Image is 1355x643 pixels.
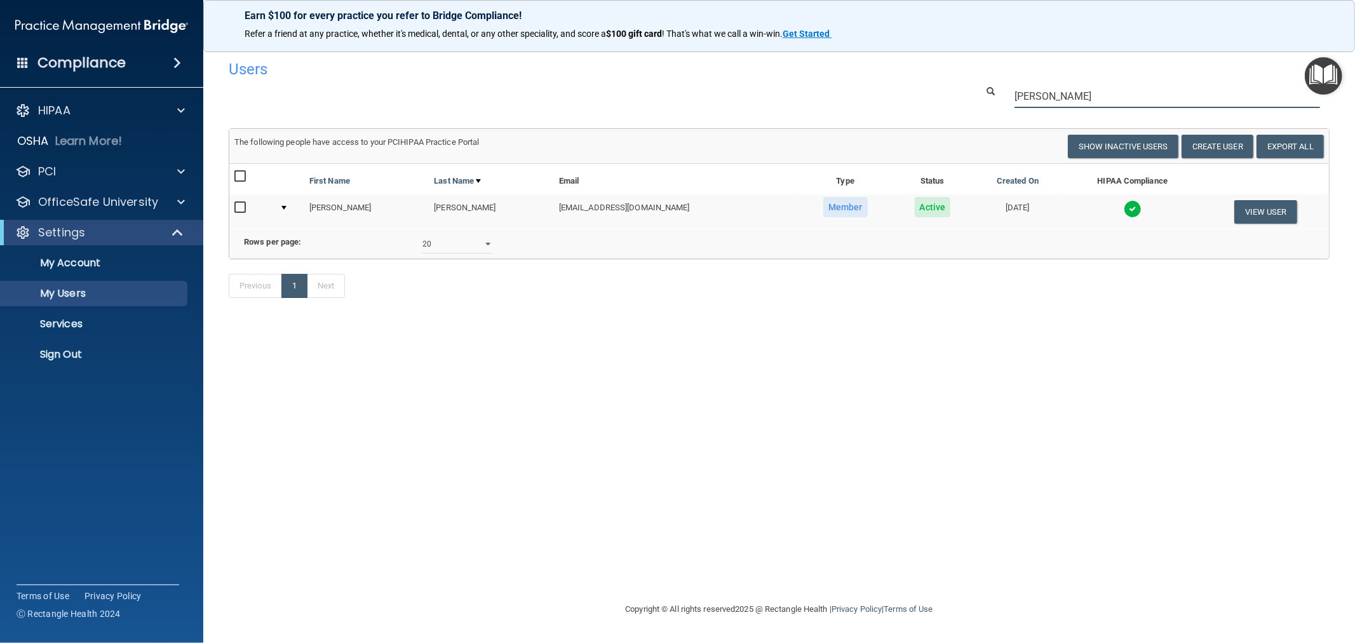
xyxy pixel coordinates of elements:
td: [PERSON_NAME] [304,194,429,229]
span: The following people have access to your PCIHIPAA Practice Portal [234,137,480,147]
p: My Account [8,257,182,269]
th: HIPAA Compliance [1063,164,1203,194]
td: [EMAIL_ADDRESS][DOMAIN_NAME] [554,194,799,229]
a: 1 [281,274,307,298]
strong: Get Started [783,29,830,39]
button: Open Resource Center [1305,57,1342,95]
p: Settings [38,225,85,240]
span: Active [915,197,951,217]
a: Settings [15,225,184,240]
p: Sign Out [8,348,182,361]
b: Rows per page: [244,237,301,247]
a: PCI [15,164,185,179]
th: Type [799,164,893,194]
p: OSHA [17,133,49,149]
p: Learn More! [55,133,123,149]
a: Terms of Use [17,590,69,602]
a: Next [307,274,345,298]
a: Privacy Policy [832,604,882,614]
a: Privacy Policy [84,590,142,602]
a: Terms of Use [884,604,933,614]
a: HIPAA [15,103,185,118]
button: Show Inactive Users [1068,135,1178,158]
a: Created On [997,173,1039,189]
div: Copyright © All rights reserved 2025 @ Rectangle Health | | [548,589,1011,630]
p: PCI [38,164,56,179]
p: HIPAA [38,103,71,118]
img: PMB logo [15,13,188,39]
a: Get Started [783,29,832,39]
a: Export All [1257,135,1324,158]
td: [PERSON_NAME] [429,194,554,229]
button: View User [1234,200,1297,224]
p: OfficeSafe University [38,194,158,210]
th: Email [554,164,799,194]
button: Create User [1182,135,1253,158]
h4: Users [229,61,863,78]
p: My Users [8,287,182,300]
th: Status [893,164,973,194]
p: Earn $100 for every practice you refer to Bridge Compliance! [245,10,1314,22]
span: ! That's what we call a win-win. [662,29,783,39]
input: Search [1015,85,1320,108]
span: Ⓒ Rectangle Health 2024 [17,607,121,620]
a: Previous [229,274,282,298]
a: OfficeSafe University [15,194,185,210]
p: Services [8,318,182,330]
a: Last Name [434,173,481,189]
td: [DATE] [973,194,1063,229]
span: Member [823,197,868,217]
a: First Name [309,173,350,189]
span: Refer a friend at any practice, whether it's medical, dental, or any other speciality, and score a [245,29,606,39]
img: tick.e7d51cea.svg [1124,200,1142,218]
h4: Compliance [37,54,126,72]
strong: $100 gift card [606,29,662,39]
